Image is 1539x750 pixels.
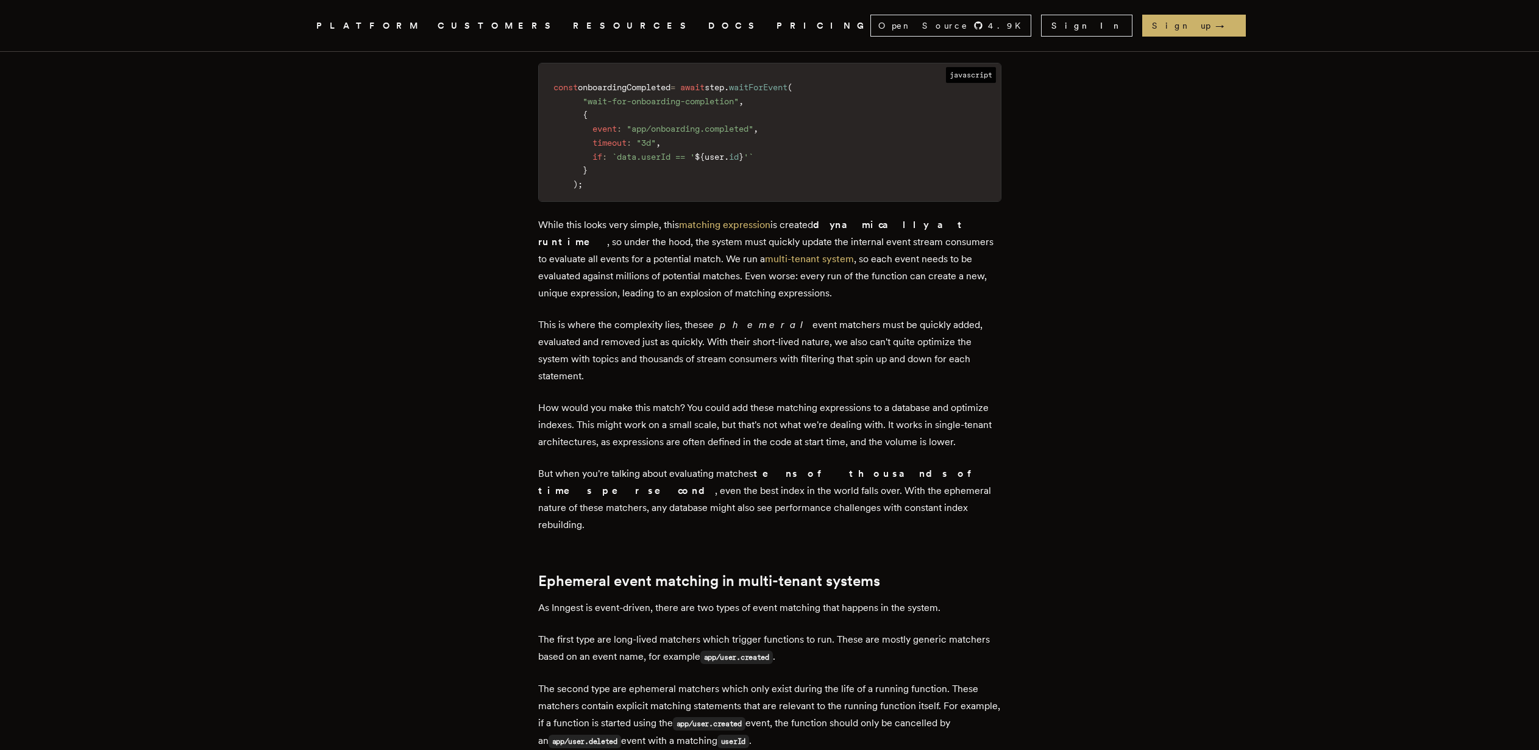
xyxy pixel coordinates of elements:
[592,152,602,162] span: if
[729,82,787,92] span: waitForEvent
[700,651,773,664] code: app/user.created
[988,20,1028,32] span: 4.9 K
[708,18,762,34] a: DOCS
[617,152,695,162] span: data.userId == '
[753,124,758,134] span: ,
[578,82,670,92] span: onboardingCompleted
[636,138,656,148] span: "3d"
[573,179,578,189] span: )
[739,96,744,106] span: ,
[729,152,739,162] span: id
[538,680,1001,750] p: The second type are ephemeral matchers which only exist during the life of a running function. Th...
[583,110,588,120] span: {
[583,165,588,175] span: }
[578,179,583,189] span: ;
[538,465,1001,534] p: But when you're talking about evaluating matches , even the best index in the world falls over. W...
[705,152,724,162] span: user
[612,152,617,162] span: `
[538,573,1001,590] h2: Ephemeral event matching in multi-tenant systems
[656,138,661,148] span: ,
[748,152,753,162] span: `
[679,219,770,230] a: matching expression
[438,18,558,34] a: CUSTOMERS
[553,82,578,92] span: const
[602,152,607,162] span: :
[1041,15,1132,37] a: Sign In
[617,124,622,134] span: :
[538,599,1001,616] p: As Inngest is event-driven, there are two types of event matching that happens in the system.
[739,152,744,162] span: }
[724,82,729,92] span: .
[627,124,753,134] span: "app/onboarding.completed"
[538,399,1001,451] p: How would you make this match? You could add these matching expressions to a database and optimiz...
[538,316,1001,385] p: This is where the complexity lies, these event matchers must be quickly added, evaluated and remo...
[680,82,705,92] span: await
[717,735,749,748] code: userId
[592,124,617,134] span: event
[708,319,812,330] em: ephemeral
[316,18,423,34] button: PLATFORM
[744,152,748,162] span: '
[777,18,870,34] a: PRICING
[538,219,967,248] strong: dynamically at runtime
[946,67,996,83] span: javascript
[878,20,969,32] span: Open Source
[538,631,1001,666] p: The first type are long-lived matchers which trigger functions to run. These are mostly generic m...
[573,18,694,34] button: RESOURCES
[695,152,705,162] span: ${
[724,152,729,162] span: .
[673,717,745,730] code: app/user.created
[705,82,724,92] span: step
[583,96,739,106] span: "wait-for-onboarding-completion"
[538,468,990,496] strong: tens of thousands of times per second
[670,82,675,92] span: =
[1142,15,1246,37] a: Sign up
[549,735,621,748] code: app/user.deleted
[765,253,854,265] a: multi-tenant system
[627,138,631,148] span: :
[538,216,1001,302] p: While this looks very simple, this is created , so under the hood, the system must quickly update...
[592,138,627,148] span: timeout
[787,82,792,92] span: (
[1215,20,1236,32] span: →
